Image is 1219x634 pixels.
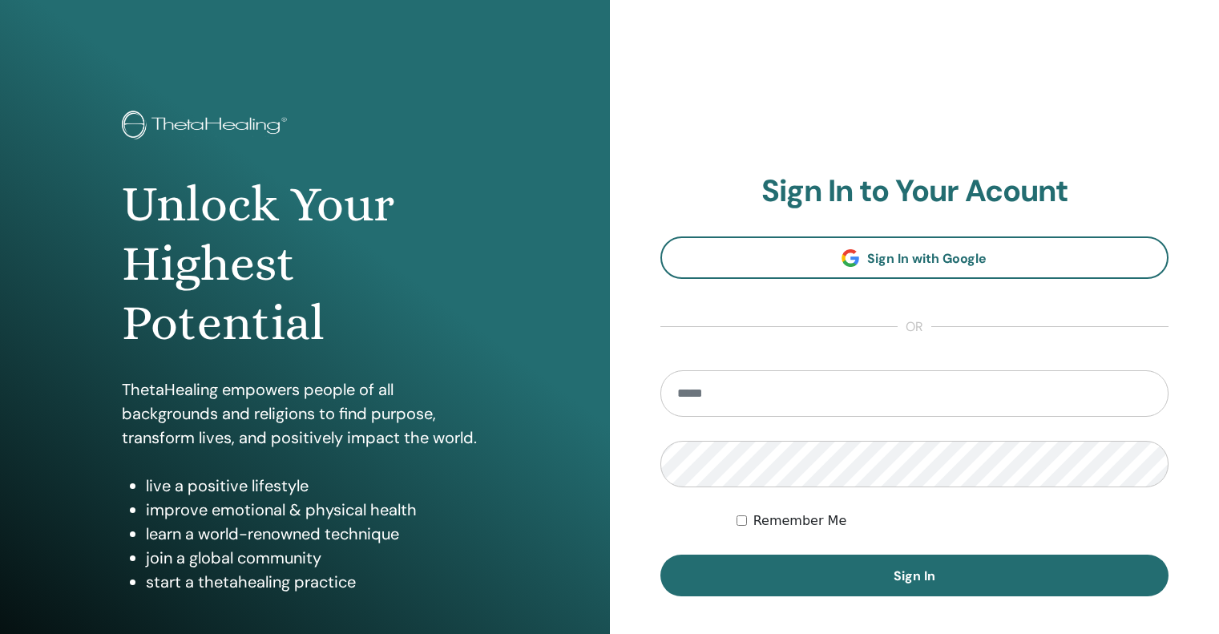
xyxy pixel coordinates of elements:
[146,546,488,570] li: join a global community
[867,250,987,267] span: Sign In with Google
[146,498,488,522] li: improve emotional & physical health
[737,511,1169,531] div: Keep me authenticated indefinitely or until I manually logout
[122,175,488,353] h1: Unlock Your Highest Potential
[894,567,935,584] span: Sign In
[753,511,847,531] label: Remember Me
[146,570,488,594] li: start a thetahealing practice
[122,378,488,450] p: ThetaHealing empowers people of all backgrounds and religions to find purpose, transform lives, a...
[898,317,931,337] span: or
[660,173,1169,210] h2: Sign In to Your Acount
[660,555,1169,596] button: Sign In
[146,522,488,546] li: learn a world-renowned technique
[660,236,1169,279] a: Sign In with Google
[146,474,488,498] li: live a positive lifestyle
